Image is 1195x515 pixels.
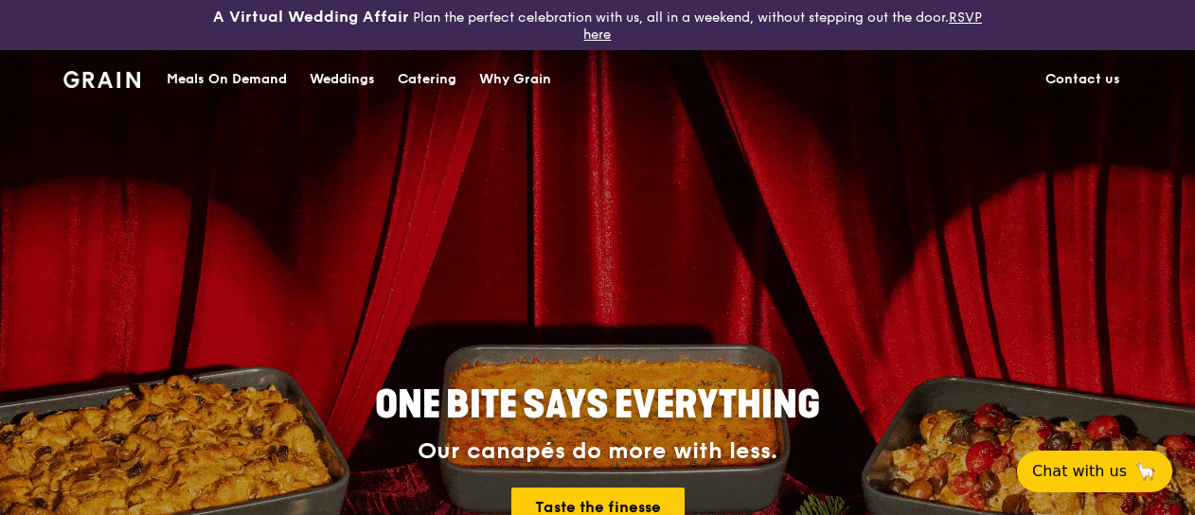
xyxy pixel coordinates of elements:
img: Grain [63,71,140,88]
div: Catering [398,51,456,108]
a: RSVP here [583,9,982,43]
span: Chat with us [1032,460,1127,483]
button: Chat with us🦙 [1017,451,1172,492]
a: Catering [386,51,468,108]
a: Weddings [298,51,386,108]
div: Meals On Demand [167,51,287,108]
span: 🦙 [1134,460,1157,483]
div: Why Grain [479,51,551,108]
span: ONE BITE SAYS EVERYTHING [375,382,820,428]
a: GrainGrain [63,49,140,106]
div: Plan the perfect celebration with us, all in a weekend, without stepping out the door. [199,8,995,43]
a: Contact us [1034,51,1132,108]
a: Why Grain [468,51,562,108]
div: Weddings [310,51,375,108]
h3: A Virtual Wedding Affair [213,8,409,27]
div: Our canapés do more with less. [257,438,938,465]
